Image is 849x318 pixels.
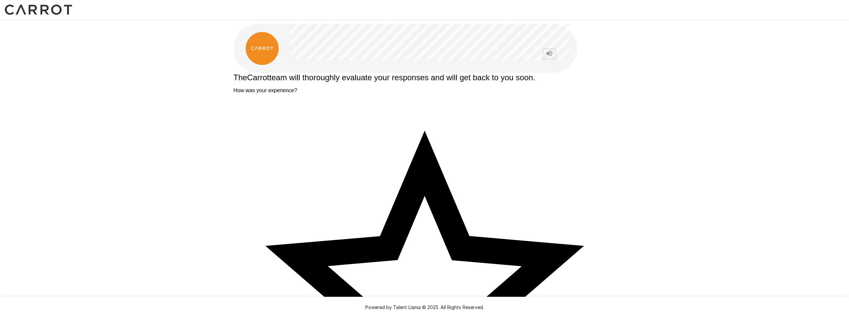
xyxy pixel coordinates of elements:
[234,73,247,82] span: The
[269,73,535,82] span: team will thoroughly evaluate your responses and will get back to you soon.
[247,73,269,82] span: Carrot
[246,32,279,65] img: carrot_logo.png
[234,88,616,94] p: How was your experience?
[8,304,841,311] p: Powered by Talent Llama © 2025. All Rights Reserved.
